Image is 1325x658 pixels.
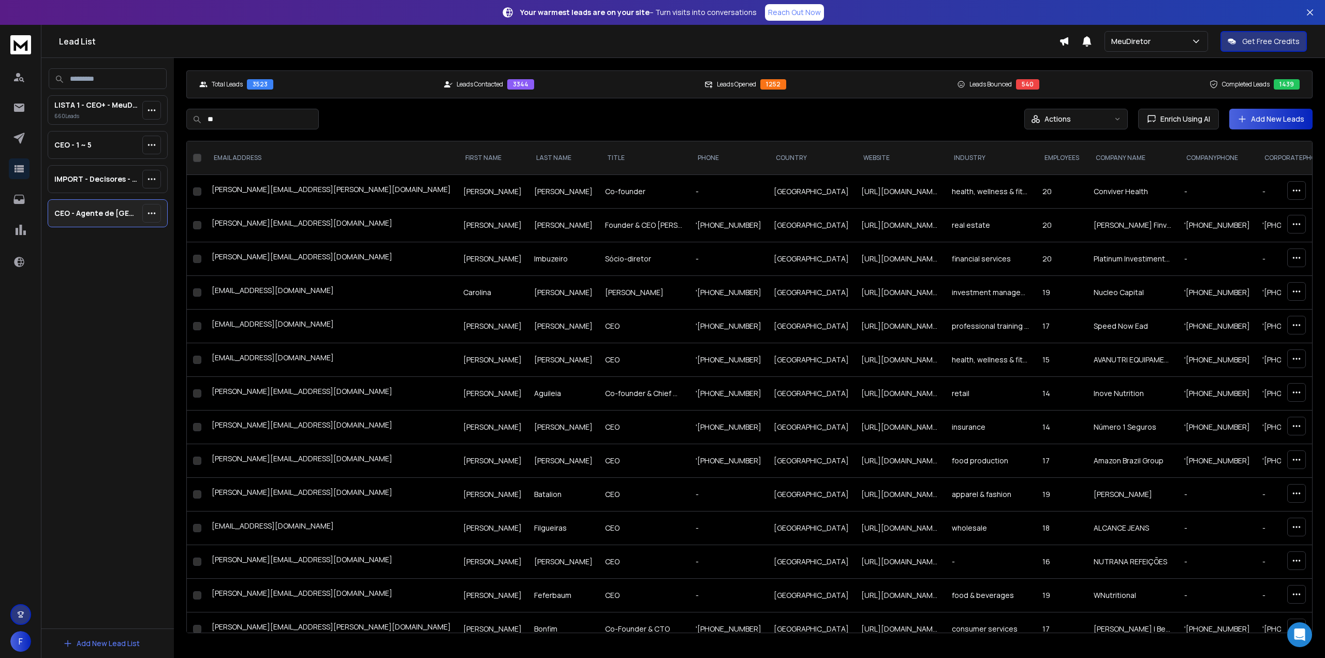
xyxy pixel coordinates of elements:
div: [PERSON_NAME][EMAIL_ADDRESS][DOMAIN_NAME] [212,420,451,434]
td: CEO [599,511,689,545]
div: 3523 [247,79,273,90]
td: - [689,242,768,276]
td: CEO [599,343,689,377]
td: 17 [1036,310,1087,343]
td: CEO [599,478,689,511]
td: CEO [599,444,689,478]
td: Inove Nutrition [1087,377,1178,411]
p: 660 Lead s [54,112,138,120]
td: - [689,478,768,511]
button: Enrich Using AI [1138,109,1219,129]
td: - [1178,579,1256,612]
td: '[PHONE_NUMBER] [689,310,768,343]
td: [URL][DOMAIN_NAME] [855,411,946,444]
td: '[PHONE_NUMBER] [1178,276,1256,310]
td: 18 [1036,511,1087,545]
td: Imbuzeiro [528,242,599,276]
td: - [1178,511,1256,545]
td: 20 [1036,175,1087,209]
td: Co-founder [599,175,689,209]
td: food production [946,444,1036,478]
div: 540 [1016,79,1039,90]
td: [URL][DOMAIN_NAME] [855,175,946,209]
div: [PERSON_NAME][EMAIL_ADDRESS][PERSON_NAME][DOMAIN_NAME] [212,184,451,199]
p: Completed Leads [1222,80,1270,89]
td: Speed Now Ead [1087,310,1178,343]
td: '[PHONE_NUMBER] [1178,411,1256,444]
p: MeuDiretor [1111,36,1155,47]
td: 19 [1036,478,1087,511]
th: employees [1036,141,1087,175]
td: - [689,175,768,209]
td: [GEOGRAPHIC_DATA] [768,511,855,545]
td: apparel & fashion [946,478,1036,511]
td: - [1178,242,1256,276]
p: Leads Opened [717,80,756,89]
div: Open Intercom Messenger [1287,622,1312,647]
td: 15 [1036,343,1087,377]
td: '[PHONE_NUMBER] [1178,612,1256,646]
td: Conviver Health [1087,175,1178,209]
td: [PERSON_NAME] [457,411,528,444]
div: [EMAIL_ADDRESS][DOMAIN_NAME] [212,285,451,300]
td: CEO [599,579,689,612]
td: [GEOGRAPHIC_DATA] [768,411,855,444]
td: [GEOGRAPHIC_DATA] [768,343,855,377]
td: [GEOGRAPHIC_DATA] [768,242,855,276]
td: Co-Founder & CTO [599,612,689,646]
td: '[PHONE_NUMBER] [689,209,768,242]
td: wholesale [946,511,1036,545]
td: - [689,579,768,612]
td: [PERSON_NAME] [457,478,528,511]
td: [PERSON_NAME] [528,276,599,310]
td: [PERSON_NAME] [599,276,689,310]
th: title [599,141,689,175]
td: '[PHONE_NUMBER] [689,276,768,310]
button: F [10,631,31,652]
td: [URL][DOMAIN_NAME] [855,209,946,242]
td: AVANUTRI EQUIPAMENTOS [1087,343,1178,377]
td: NUTRANA REFEIÇÕES [1087,545,1178,579]
button: Add New Leads [1229,109,1313,129]
td: [PERSON_NAME] | Bestattungen & Vorsorge [1087,612,1178,646]
td: [GEOGRAPHIC_DATA] [768,276,855,310]
td: [PERSON_NAME] [457,579,528,612]
td: ALCANCE JEANS [1087,511,1178,545]
p: Leads Bounced [969,80,1012,89]
div: [PERSON_NAME][EMAIL_ADDRESS][DOMAIN_NAME] [212,554,451,569]
p: CEO - 1 ~ 5 [54,140,92,150]
td: [PERSON_NAME] [528,444,599,478]
p: Actions [1044,114,1071,124]
td: CEO [599,411,689,444]
td: [URL][DOMAIN_NAME] [855,377,946,411]
td: 14 [1036,411,1087,444]
td: Nucleo Capital [1087,276,1178,310]
th: EMAIL ADDRESS [205,141,457,175]
td: [PERSON_NAME] [1087,478,1178,511]
h1: Lead List [59,35,1059,48]
td: - [1178,175,1256,209]
td: 20 [1036,209,1087,242]
td: [PERSON_NAME] [528,545,599,579]
td: Feferbaum [528,579,599,612]
td: [GEOGRAPHIC_DATA] [768,310,855,343]
div: [PERSON_NAME][EMAIL_ADDRESS][DOMAIN_NAME] [212,386,451,401]
td: [GEOGRAPHIC_DATA] [768,175,855,209]
td: [PERSON_NAME] [457,511,528,545]
div: 1439 [1274,79,1300,90]
td: [PERSON_NAME] [457,310,528,343]
td: [PERSON_NAME] [457,209,528,242]
td: 17 [1036,612,1087,646]
td: 16 [1036,545,1087,579]
td: - [1178,545,1256,579]
th: Company Name [1087,141,1178,175]
td: CEO [599,310,689,343]
td: [PERSON_NAME] Finvest [1087,209,1178,242]
td: WNutritional [1087,579,1178,612]
td: [GEOGRAPHIC_DATA] [768,209,855,242]
td: '[PHONE_NUMBER] [689,377,768,411]
div: [PERSON_NAME][EMAIL_ADDRESS][PERSON_NAME][DOMAIN_NAME] [212,622,451,636]
p: – Turn visits into conversations [520,7,757,18]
